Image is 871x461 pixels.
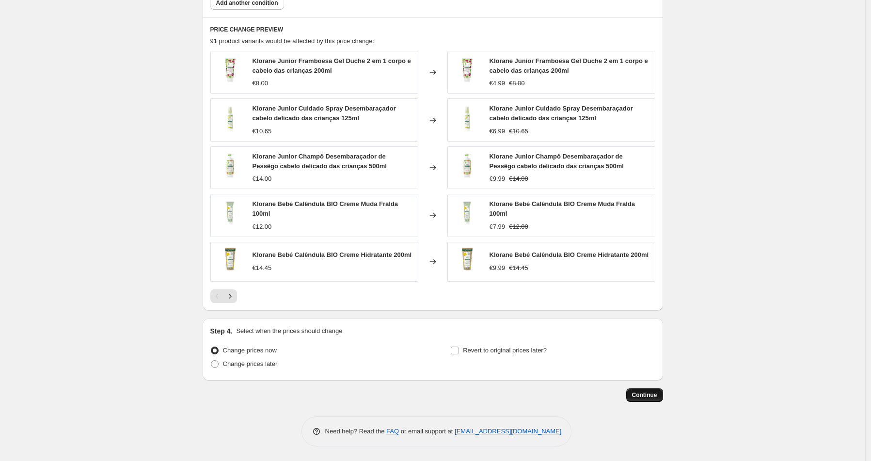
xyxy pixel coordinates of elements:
[399,428,455,435] span: or email support at
[453,153,482,182] img: N05xbVptZG04NE4xWDVXMW1KT0lRbnloQllyc1ZzZ09aYjE4YTJLU1EvYjlZS21lUG16ZDAzRkdpTnJKUFBUKw2_80x.jpg
[216,201,245,230] img: TklJN0s3aCtYV2pGaHMrSXJHNlh5OWszVTJCa3J0VklXdVRaTGJwSVhBUllEYkRkZWQ2KzZVQmF5UXVsN0lLVg2_80x.jpg
[210,37,375,45] span: 91 product variants would be affected by this price change:
[223,347,277,354] span: Change prices now
[490,105,633,122] span: Klorane Junior Cuidado Spray Desembaraçador cabelo delicado das crianças 125ml
[386,428,399,435] a: FAQ
[216,58,245,87] img: NkI1WWJ5UkFOVkRJZHh0UWhRU1lmUnhYYlI0SVByU0ZKS0pTNVIveitCa2hjQUx1L1VnZS9kczVwUDI0YU9SRA2_80x.jpg
[223,360,278,367] span: Change prices later
[509,263,528,273] strike: €14.45
[210,326,233,336] h2: Step 4.
[453,106,482,135] img: VEtjS0REUEt3Nk1IYTBwa2RPVDh2N2ttRG42R3BGWGR4WnR3ODcwSDZaYTRPOUNnVXlFQWxUMFpibWVzNndWbA2_80x.jpg
[216,106,245,135] img: VEtjS0REUEt3Nk1IYTBwa2RPVDh2N2ttRG42R3BGWGR4WnR3ODcwSDZaYTRPOUNnVXlFQWxUMFpibWVzNndWbA2_80x.jpg
[453,58,482,87] img: NkI1WWJ5UkFOVkRJZHh0UWhRU1lmUnhYYlI0SVByU0ZKS0pTNVIveitCa2hjQUx1L1VnZS9kczVwUDI0YU9SRA2_80x.jpg
[632,391,657,399] span: Continue
[490,200,635,217] span: Klorane Bebé Calêndula BIO Creme Muda Fralda 100ml
[453,201,482,230] img: TklJN0s3aCtYV2pGaHMrSXJHNlh5OWszVTJCa3J0VklXdVRaTGJwSVhBUllEYkRkZWQ2KzZVQmF5UXVsN0lLVg2_80x.jpg
[253,153,387,170] span: Klorane Junior Champô Desembaraçador de Pessêgo cabelo delicado das crianças 500ml
[253,222,272,232] div: €12.00
[490,127,506,136] div: €6.99
[455,428,561,435] a: [EMAIL_ADDRESS][DOMAIN_NAME]
[253,263,272,273] div: €14.45
[253,174,272,184] div: €14.00
[253,251,412,258] span: Klorane Bebé Calêndula BIO Creme Hidratante 200ml
[253,79,269,88] div: €8.00
[490,222,506,232] div: €7.99
[210,289,237,303] nav: Pagination
[253,57,411,74] span: Klorane Junior Framboesa Gel Duche 2 em 1 corpo e cabelo das crianças 200ml
[236,326,342,336] p: Select when the prices should change
[253,127,272,136] div: €10.65
[490,174,506,184] div: €9.99
[490,79,506,88] div: €4.99
[490,153,624,170] span: Klorane Junior Champô Desembaraçador de Pessêgo cabelo delicado das crianças 500ml
[509,79,525,88] strike: €8.00
[490,57,648,74] span: Klorane Junior Framboesa Gel Duche 2 em 1 corpo e cabelo das crianças 200ml
[253,105,396,122] span: Klorane Junior Cuidado Spray Desembaraçador cabelo delicado das crianças 125ml
[626,388,663,402] button: Continue
[490,263,506,273] div: €9.99
[223,289,237,303] button: Next
[216,153,245,182] img: N05xbVptZG04NE4xWDVXMW1KT0lRbnloQllyc1ZzZ09aYjE4YTJLU1EvYjlZS21lUG16ZDAzRkdpTnJKUFBUKw2_80x.jpg
[509,222,528,232] strike: €12.00
[216,247,245,276] img: SFhicFI1U205ZlM2TE41aTZCTHBTVFF4SFB5K01TTDlqMlVYTUZMc2xHblBkSWRPejZGTkdmbHAvcVBuSWQ2UQ2_80x.jpg
[463,347,547,354] span: Revert to original prices later?
[509,174,528,184] strike: €14.00
[210,26,655,33] h6: PRICE CHANGE PREVIEW
[325,428,387,435] span: Need help? Read the
[509,127,528,136] strike: €10.65
[453,247,482,276] img: SFhicFI1U205ZlM2TE41aTZCTHBTVFF4SFB5K01TTDlqMlVYTUZMc2xHblBkSWRPejZGTkdmbHAvcVBuSWQ2UQ2_80x.jpg
[253,200,398,217] span: Klorane Bebé Calêndula BIO Creme Muda Fralda 100ml
[490,251,649,258] span: Klorane Bebé Calêndula BIO Creme Hidratante 200ml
